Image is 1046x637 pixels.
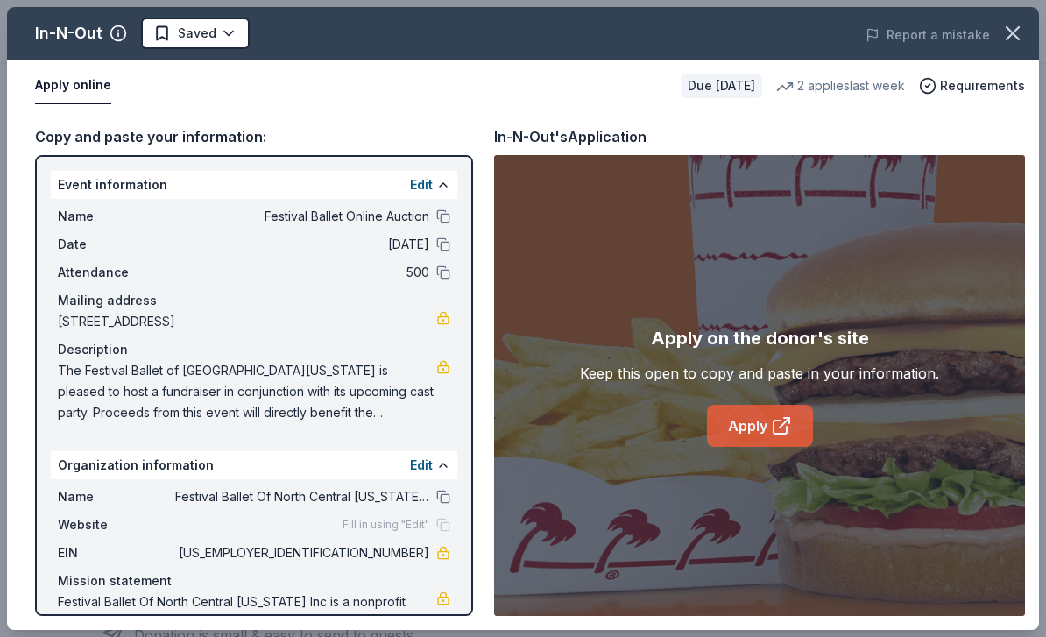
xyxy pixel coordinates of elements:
[707,405,813,447] a: Apply
[866,25,990,46] button: Report a mistake
[178,23,216,44] span: Saved
[410,455,433,476] button: Edit
[58,262,175,283] span: Attendance
[58,542,175,563] span: EIN
[58,486,175,507] span: Name
[51,451,457,479] div: Organization information
[35,67,111,104] button: Apply online
[141,18,250,49] button: Saved
[35,19,102,47] div: In-N-Out
[175,234,429,255] span: [DATE]
[410,174,433,195] button: Edit
[580,363,939,384] div: Keep this open to copy and paste in your information.
[58,339,450,360] div: Description
[175,542,429,563] span: [US_EMPLOYER_IDENTIFICATION_NUMBER]
[51,171,457,199] div: Event information
[681,74,762,98] div: Due [DATE]
[58,311,436,332] span: [STREET_ADDRESS]
[343,518,429,532] span: Fill in using "Edit"
[35,125,473,148] div: Copy and paste your information:
[175,206,429,227] span: Festival Ballet Online Auction
[651,324,869,352] div: Apply on the donor's site
[58,290,450,311] div: Mailing address
[58,206,175,227] span: Name
[776,75,905,96] div: 2 applies last week
[494,125,647,148] div: In-N-Out's Application
[58,234,175,255] span: Date
[58,360,436,423] span: The Festival Ballet of [GEOGRAPHIC_DATA][US_STATE] is pleased to host a fundraiser in conjunction...
[58,570,450,591] div: Mission statement
[919,75,1025,96] button: Requirements
[58,514,175,535] span: Website
[175,486,429,507] span: Festival Ballet Of North Central [US_STATE] Inc
[940,75,1025,96] span: Requirements
[175,262,429,283] span: 500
